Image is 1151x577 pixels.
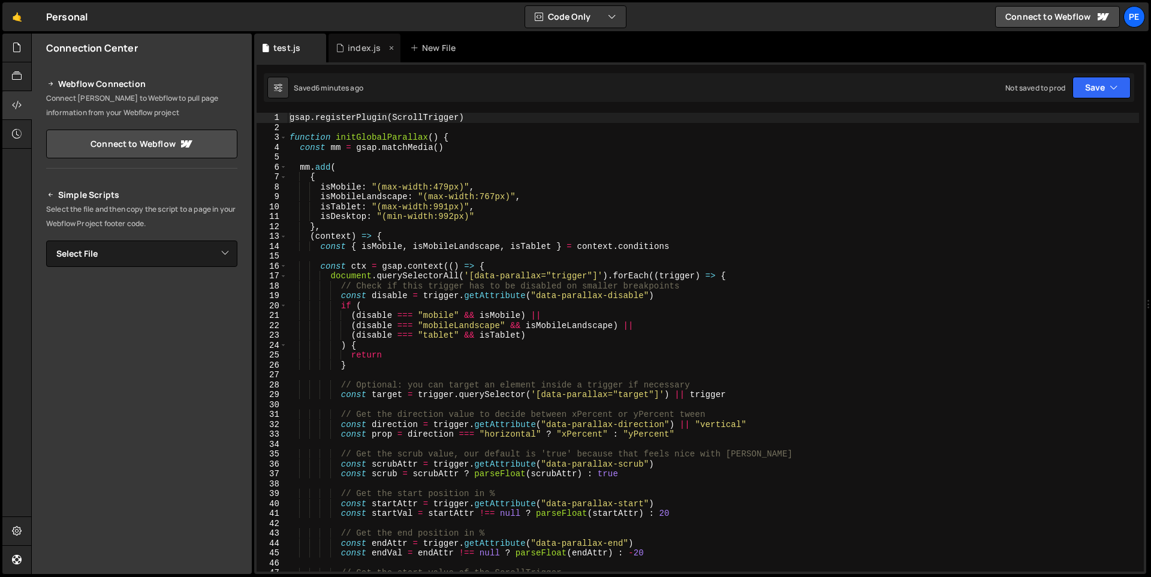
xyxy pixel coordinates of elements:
[257,152,287,163] div: 5
[257,479,287,489] div: 38
[257,163,287,173] div: 6
[348,42,381,54] div: index.js
[46,77,237,91] h2: Webflow Connection
[257,469,287,479] div: 37
[257,449,287,459] div: 35
[257,321,287,331] div: 22
[2,2,32,31] a: 🤙
[257,341,287,351] div: 24
[257,113,287,123] div: 1
[257,380,287,390] div: 28
[46,130,237,158] a: Connect to Webflow
[257,251,287,262] div: 15
[257,370,287,380] div: 27
[257,539,287,549] div: 44
[410,42,460,54] div: New File
[257,509,287,519] div: 41
[46,287,239,395] iframe: YouTube video player
[257,558,287,569] div: 46
[257,489,287,499] div: 39
[257,548,287,558] div: 45
[257,232,287,242] div: 13
[257,212,287,222] div: 11
[257,262,287,272] div: 16
[257,123,287,133] div: 2
[257,429,287,440] div: 33
[257,222,287,232] div: 12
[257,182,287,193] div: 8
[46,91,237,120] p: Connect [PERSON_NAME] to Webflow to pull page information from your Webflow project
[257,271,287,281] div: 17
[46,402,239,510] iframe: YouTube video player
[257,242,287,252] div: 14
[257,400,287,410] div: 30
[257,459,287,470] div: 36
[257,350,287,360] div: 25
[257,291,287,301] div: 19
[257,499,287,509] div: 40
[257,360,287,371] div: 26
[315,83,363,93] div: 6 minutes ago
[1005,83,1065,93] div: Not saved to prod
[294,83,363,93] div: Saved
[46,188,237,202] h2: Simple Scripts
[1072,77,1131,98] button: Save
[257,143,287,153] div: 4
[46,202,237,231] p: Select the file and then copy the script to a page in your Webflow Project footer code.
[525,6,626,28] button: Code Only
[257,330,287,341] div: 23
[273,42,300,54] div: test.js
[257,311,287,321] div: 21
[257,172,287,182] div: 7
[257,519,287,529] div: 42
[257,301,287,311] div: 20
[257,192,287,202] div: 9
[257,202,287,212] div: 10
[995,6,1120,28] a: Connect to Webflow
[46,10,88,24] div: Personal
[257,528,287,539] div: 43
[257,440,287,450] div: 34
[257,410,287,420] div: 31
[257,390,287,400] div: 29
[257,281,287,291] div: 18
[46,41,138,55] h2: Connection Center
[257,420,287,430] div: 32
[257,133,287,143] div: 3
[1123,6,1145,28] a: Pe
